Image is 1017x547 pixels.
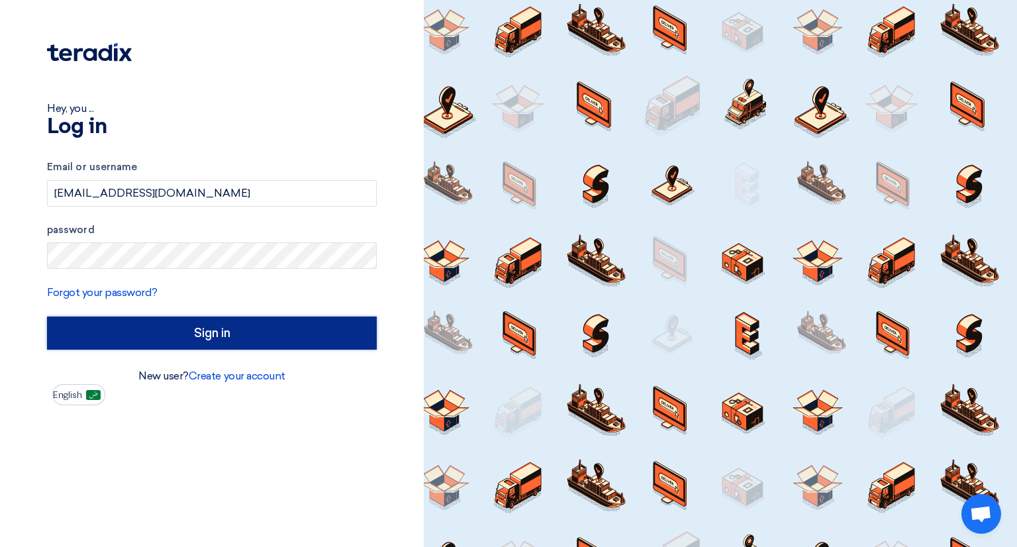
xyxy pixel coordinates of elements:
font: Log in [47,117,107,138]
input: Enter your business email or username [47,180,377,207]
img: ar-AR.png [86,390,101,400]
font: Hey, you ... [47,102,93,115]
font: Email or username [47,161,137,173]
font: New user? [138,370,189,382]
input: Sign in [47,317,377,350]
img: Teradix logo [47,43,132,62]
font: English [53,389,82,401]
a: Create your account [189,370,285,382]
button: English [52,384,105,405]
div: Open chat [961,494,1001,534]
font: password [47,224,95,236]
a: Forgot your password? [47,286,158,299]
